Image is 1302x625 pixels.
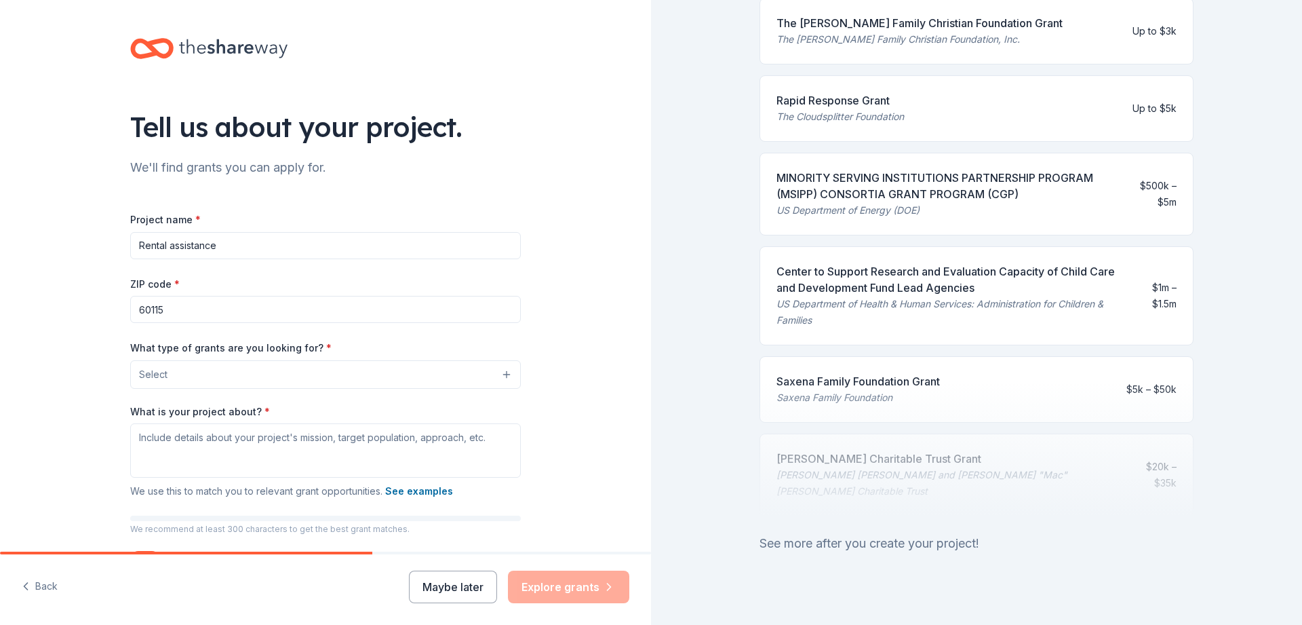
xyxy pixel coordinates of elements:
[130,485,453,497] span: We use this to match you to relevant grant opportunities.
[776,202,1129,219] div: US Department of Energy (DOE)
[776,296,1132,328] div: US Department of Health & Human Services: Administration for Children & Families
[776,373,940,390] div: Saxena Family Foundation Grant
[776,31,1063,48] div: The [PERSON_NAME] Family Christian Foundation, Inc.
[1132,23,1177,39] div: Up to $3k
[130,232,521,259] input: After school program
[130,405,270,419] label: What is your project about?
[130,360,521,389] button: Select
[130,296,521,323] input: 12345 (U.S. only)
[130,108,521,146] div: Tell us about your project.
[1140,178,1177,210] div: $500k – $5m
[759,533,1193,554] div: See more after you create your project!
[130,213,201,227] label: Project name
[776,263,1132,296] div: Center to Support Research and Evaluation Capacity of Child Care and Development Fund Lead Agencies
[776,92,904,109] div: Rapid Response Grant
[1132,100,1177,117] div: Up to $5k
[130,157,521,178] div: We'll find grants you can apply for.
[1143,280,1177,312] div: $1m – $1.5m
[776,170,1129,202] div: MINORITY SERVING INSTITUTIONS PARTNERSHIP PROGRAM (MSIPP) CONSORTIA GRANT PROGRAM (CGP)
[776,15,1063,31] div: The [PERSON_NAME] Family Christian Foundation Grant
[130,341,332,355] label: What type of grants are you looking for?
[130,278,180,291] label: ZIP code
[385,483,453,499] button: See examples
[22,573,58,601] button: Back
[139,366,167,383] span: Select
[130,524,521,535] p: We recommend at least 300 characters to get the best grant matches.
[409,571,497,603] button: Maybe later
[776,109,904,125] div: The Cloudsplitter Foundation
